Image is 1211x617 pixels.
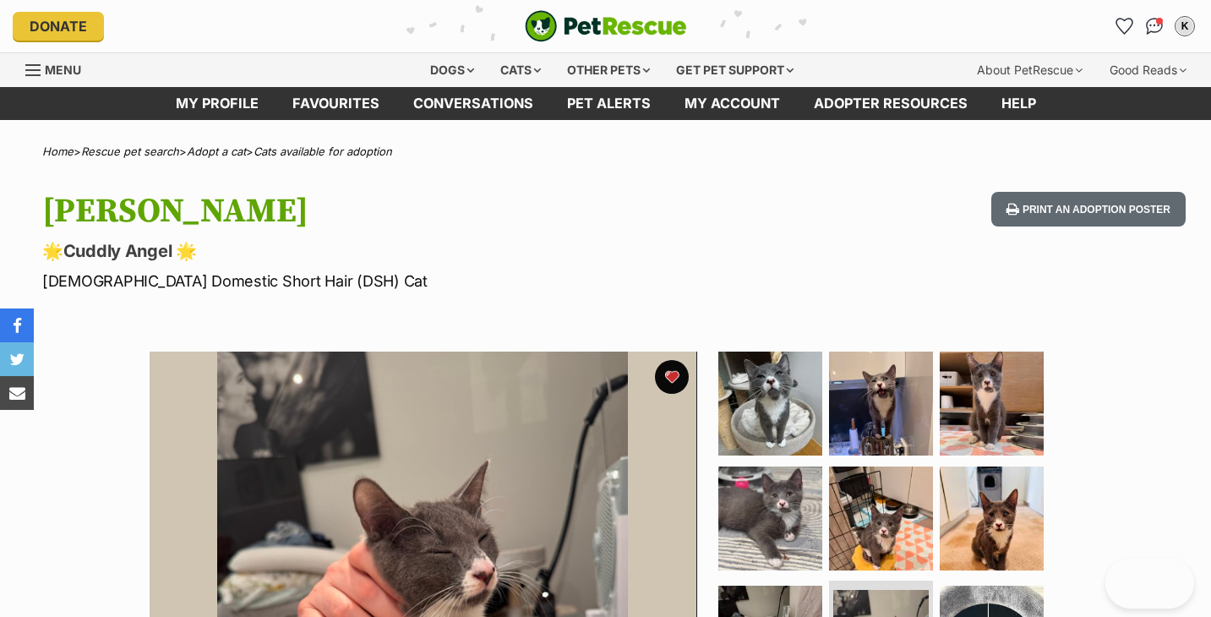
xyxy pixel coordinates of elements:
[1176,18,1193,35] div: K
[25,53,93,84] a: Menu
[42,270,739,292] p: [DEMOGRAPHIC_DATA] Domestic Short Hair (DSH) Cat
[42,239,739,263] p: 🌟Cuddly Angel 🌟
[991,192,1186,227] button: Print an adoption poster
[940,352,1044,456] img: Photo of Cora
[1110,13,1137,40] a: Favourites
[829,467,933,571] img: Photo of Cora
[668,87,797,120] a: My account
[525,10,687,42] a: PetRescue
[187,145,246,158] a: Adopt a cat
[396,87,550,120] a: conversations
[664,53,805,87] div: Get pet support
[655,360,689,394] button: favourite
[159,87,275,120] a: My profile
[1098,53,1198,87] div: Good Reads
[525,10,687,42] img: logo-cat-932fe2b9b8326f06289b0f2fb663e598f794de774fb13d1741a6617ecf9a85b4.svg
[718,352,822,456] img: Photo of Cora
[45,63,81,77] span: Menu
[418,53,486,87] div: Dogs
[275,87,396,120] a: Favourites
[254,145,392,158] a: Cats available for adoption
[13,12,104,41] a: Donate
[488,53,553,87] div: Cats
[965,53,1094,87] div: About PetRescue
[550,87,668,120] a: Pet alerts
[985,87,1053,120] a: Help
[797,87,985,120] a: Adopter resources
[718,467,822,571] img: Photo of Cora
[81,145,179,158] a: Rescue pet search
[1141,13,1168,40] a: Conversations
[1146,18,1164,35] img: chat-41dd97257d64d25036548639549fe6c8038ab92f7586957e7f3b1b290dea8141.svg
[1110,13,1198,40] ul: Account quick links
[1171,13,1198,40] button: My account
[555,53,662,87] div: Other pets
[1105,558,1194,609] iframe: Help Scout Beacon - Open
[42,192,739,231] h1: [PERSON_NAME]
[829,352,933,456] img: Photo of Cora
[940,467,1044,571] img: Photo of Cora
[42,145,74,158] a: Home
